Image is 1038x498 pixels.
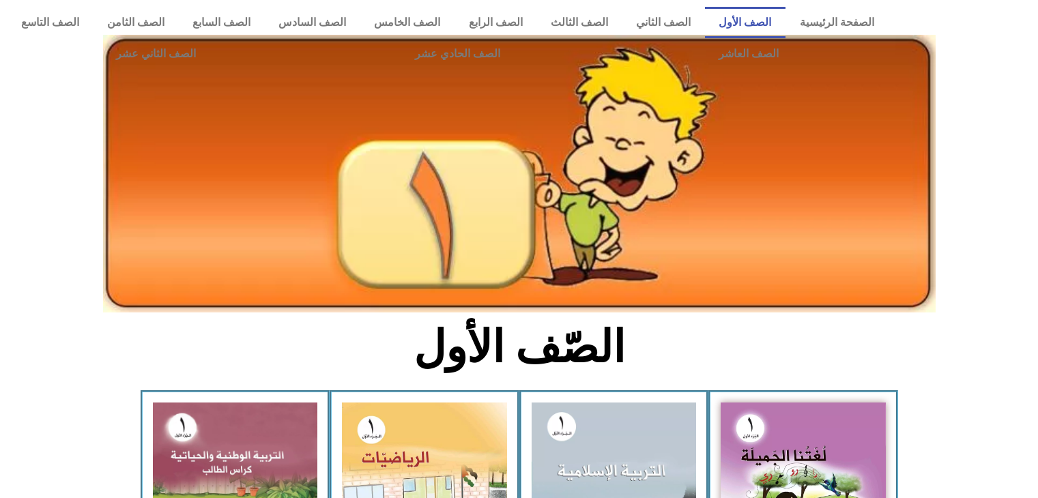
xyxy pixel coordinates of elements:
a: الصف السابع [178,7,264,38]
a: الصف الثاني عشر [7,38,305,70]
a: الصف الحادي عشر [305,38,609,70]
a: الصف الخامس [360,7,455,38]
a: الصف الثالث [536,7,622,38]
a: الصف التاسع [7,7,93,38]
a: الصف الأول [705,7,785,38]
a: الصفحة الرئيسية [785,7,888,38]
a: الصف العاشر [609,38,888,70]
h2: الصّف الأول [293,321,745,374]
a: الصف السادس [265,7,360,38]
a: الصف الثامن [93,7,178,38]
a: الصف الرابع [455,7,536,38]
a: الصف الثاني [622,7,704,38]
